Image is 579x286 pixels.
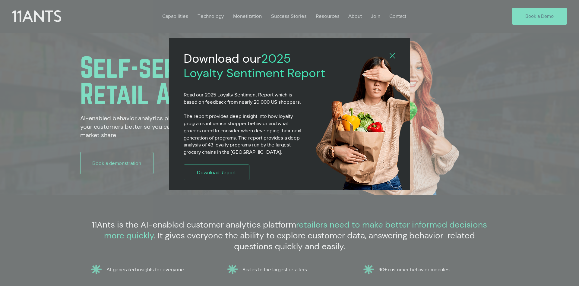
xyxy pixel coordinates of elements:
p: Read our 2025 Loyalty Sentiment Report which is based on feedback from nearly 20,000 US shoppers. [184,91,304,105]
h2: 2025 Loyalty Sentiment Report [184,51,327,80]
div: Back to site [390,53,395,59]
span: Download Report [197,169,236,176]
p: The report provides deep insight into how loyalty programs influence shopper behavior and what gr... [184,112,304,156]
span: Download our [184,51,261,66]
img: 11ants shopper4.png [314,54,433,196]
a: Download Report [184,165,249,180]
